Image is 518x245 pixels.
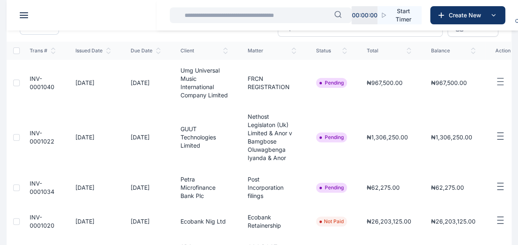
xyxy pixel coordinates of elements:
span: ₦62,275.00 [431,184,464,191]
a: INV-0001040 [30,75,54,90]
td: Nethost Legislaton (Uk) Limited & Anor v Bamgbose Oluwagbenga Iyanda & Anor [238,106,306,169]
p: 00 : 00 : 00 [352,11,377,19]
span: Start Timer [392,7,415,24]
td: Petra Microfinance Bank Plc [171,169,238,207]
td: [DATE] [66,106,121,169]
td: [DATE] [66,60,121,106]
span: Matter [248,47,296,54]
td: Ecobank Nig Ltd [171,207,238,236]
button: Start Timer [377,6,422,24]
td: [DATE] [121,207,171,236]
a: INV-0001034 [30,180,54,195]
li: Pending [319,184,344,191]
li: Not Paid [319,218,344,225]
span: ₦1,306,250.00 [367,134,408,141]
span: ₦1,306,250.00 [431,134,472,141]
span: Create New [445,11,488,19]
span: ₦26,203,125.00 [367,218,411,225]
td: [DATE] [121,106,171,169]
a: INV-0001020 [30,214,54,229]
span: ₦967,500.00 [431,79,467,86]
span: balance [431,47,476,54]
td: FRCN REGISTRATION [238,60,306,106]
td: [DATE] [66,169,121,207]
td: GUUT Technologies Limited [171,106,238,169]
span: ₦967,500.00 [367,79,403,86]
td: Ecobank Retainership [238,207,306,236]
span: Due Date [131,47,161,54]
td: [DATE] [121,169,171,207]
span: total [367,47,411,54]
span: ₦26,203,125.00 [431,218,476,225]
button: Create New [430,6,505,24]
li: Pending [319,80,344,86]
a: INV-0001022 [30,130,54,145]
span: client [180,47,228,54]
span: ₦62,275.00 [367,184,400,191]
td: Umg Universal Music International Company Limited [171,60,238,106]
td: [DATE] [66,207,121,236]
td: Post Incorporation filings [238,169,306,207]
td: [DATE] [121,60,171,106]
span: issued date [75,47,111,54]
li: Pending [319,134,344,141]
span: status [316,47,347,54]
span: Trans # [30,47,56,54]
